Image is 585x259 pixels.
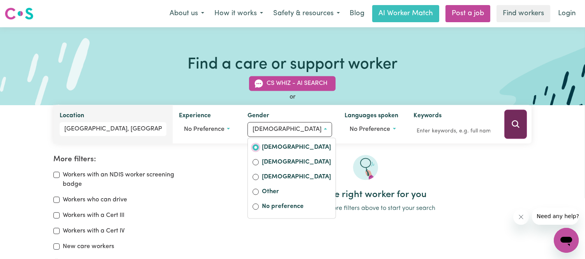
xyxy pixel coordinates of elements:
[249,76,336,91] button: CS Whiz - AI Search
[63,226,125,236] label: Workers with a Cert IV
[63,242,114,251] label: New care workers
[414,125,493,137] input: Enter keywords, e.g. full name, interests
[262,143,331,154] label: [DEMOGRAPHIC_DATA]
[345,5,369,22] a: Blog
[247,138,336,219] div: Worker gender preference
[372,5,439,22] a: AI Worker Match
[247,111,269,122] label: Gender
[262,158,331,169] label: [DEMOGRAPHIC_DATA]
[187,55,398,74] h1: Find a care or support worker
[53,93,532,102] div: or
[5,7,34,21] img: Careseekers logo
[497,5,550,22] a: Find workers
[532,208,579,225] iframe: Message from company
[247,122,332,137] button: Worker gender preference
[63,211,124,220] label: Workers with a Cert III
[60,122,166,136] input: Enter a suburb
[553,5,580,22] a: Login
[179,111,211,122] label: Experience
[63,170,190,189] label: Workers with an NDIS worker screening badge
[5,5,34,23] a: Careseekers logo
[345,111,398,122] label: Languages spoken
[414,111,442,122] label: Keywords
[179,122,235,137] button: Worker experience options
[504,110,527,139] button: Search
[262,173,331,183] label: [DEMOGRAPHIC_DATA]
[200,204,532,213] p: Use one or more filters above to start your search
[554,228,579,253] iframe: Button to launch messaging window
[209,5,268,22] button: How it works
[60,111,84,122] label: Location
[253,127,322,133] span: [DEMOGRAPHIC_DATA]
[345,122,401,137] button: Worker language preferences
[53,155,190,164] h2: More filters:
[5,5,47,12] span: Need any help?
[164,5,209,22] button: About us
[513,209,529,225] iframe: Close message
[262,202,331,213] label: No preference
[200,189,532,201] h2: Find the right worker for you
[262,187,331,198] label: Other
[445,5,490,22] a: Post a job
[184,127,224,133] span: No preference
[63,195,127,204] label: Workers who can drive
[350,127,390,133] span: No preference
[268,5,345,22] button: Safety & resources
